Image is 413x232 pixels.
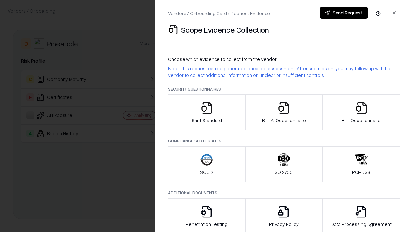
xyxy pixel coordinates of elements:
p: Vendors / Onboarding Card / Request Evidence [168,10,270,17]
p: ISO 27001 [274,169,294,176]
p: B+L AI Questionnaire [262,117,306,124]
p: PCI-DSS [352,169,370,176]
p: Choose which evidence to collect from the vendor: [168,56,400,63]
p: Data Processing Agreement [331,221,392,227]
button: SOC 2 [168,146,246,182]
button: ISO 27001 [245,146,323,182]
p: Shift Standard [192,117,222,124]
p: Compliance Certificates [168,138,400,144]
p: Penetration Testing [186,221,227,227]
p: SOC 2 [200,169,213,176]
p: Security Questionnaires [168,86,400,92]
p: Scope Evidence Collection [181,24,269,35]
button: B+L AI Questionnaire [245,94,323,130]
button: Shift Standard [168,94,246,130]
p: Privacy Policy [269,221,299,227]
p: Note: This request can be generated once per assessment. After submission, you may follow up with... [168,65,400,79]
button: Send Request [320,7,368,19]
button: PCI-DSS [322,146,400,182]
p: B+L Questionnaire [342,117,381,124]
button: B+L Questionnaire [322,94,400,130]
p: Additional Documents [168,190,400,196]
